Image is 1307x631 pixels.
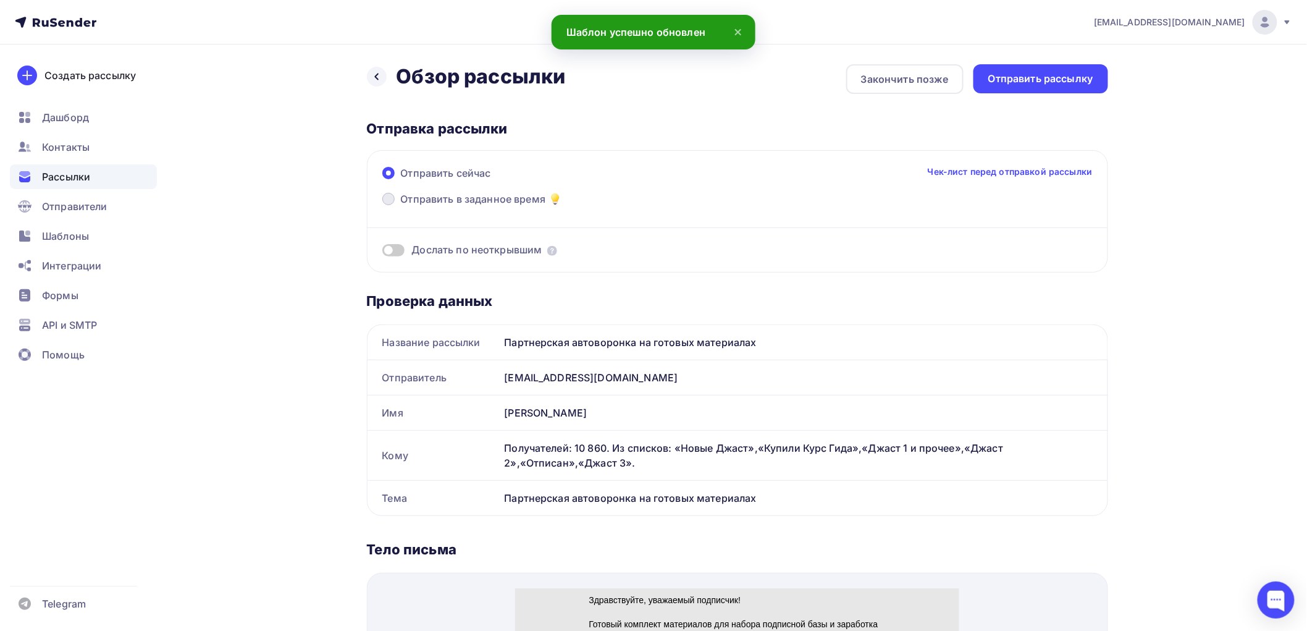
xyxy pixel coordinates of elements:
[10,135,157,159] a: Контакты
[74,30,371,54] p: Готовый комплект материалов для набора подписной базы и заработка на партнерках.
[74,260,371,273] p: Если я вам надоел:
[928,166,1093,178] a: Чек-лист перед отправкой рассылки
[368,431,500,480] div: Кому
[367,541,1108,558] div: Тело письма
[10,224,157,248] a: Шаблоны
[505,441,1093,470] div: Получателей: 10 860. Из списков: «Новые Джаст»,«Купили Курс Гида»,«Джаст 1 и прочее»,«Джаст 2»,«О...
[10,194,157,219] a: Отправители
[1094,10,1292,35] a: [EMAIL_ADDRESS][DOMAIN_NAME]
[10,283,157,308] a: Формы
[367,120,1108,137] div: Отправка рассылки
[74,67,371,188] p: Что именно вы получаете? - 2 лид-магнита для набора подписчиков по email и в ВК с возможностью ре...
[397,64,566,89] h2: Обзор рассылки
[401,166,491,180] span: Отправить сейчас
[42,199,107,214] span: Отправители
[42,596,86,611] span: Telegram
[44,68,136,83] div: Создать рассылку
[861,72,949,87] div: Закончить позже
[74,224,371,237] p: С уважением, [PERSON_NAME]
[42,169,90,184] span: Рассылки
[368,481,500,515] div: Тема
[42,229,89,244] span: Шаблоны
[42,318,97,332] span: API и SMTP
[500,396,1107,430] div: [PERSON_NAME]
[1094,16,1245,28] span: [EMAIL_ADDRESS][DOMAIN_NAME]
[10,105,157,130] a: Дашборд
[368,325,500,360] div: Название рассылки
[368,396,500,430] div: Имя
[42,110,89,125] span: Дашборд
[42,288,78,303] span: Формы
[42,258,101,273] span: Интеграции
[368,360,500,395] div: Отправитель
[74,6,371,19] p: Здравствуйте, уважаемый подписчик!
[412,243,542,257] span: Дослать по неоткрывшим
[500,360,1107,395] div: [EMAIL_ADDRESS][DOMAIN_NAME]
[500,481,1107,515] div: Партнерская автоворонка на готовых материалах
[500,325,1107,360] div: Партнерская автоворонка на готовых материалах
[74,201,224,211] a: СМОТРИТЕ ВИДЕОПРЕЗЕНТАЦИЮ
[401,192,546,206] span: Отправить в заданное время
[42,140,90,155] span: Контакты
[152,261,250,271] a: Отписаться от рассылки
[42,347,85,362] span: Помощь
[10,164,157,189] a: Рассылки
[367,292,1108,310] div: Проверка данных
[988,72,1093,86] div: Отправить рассылку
